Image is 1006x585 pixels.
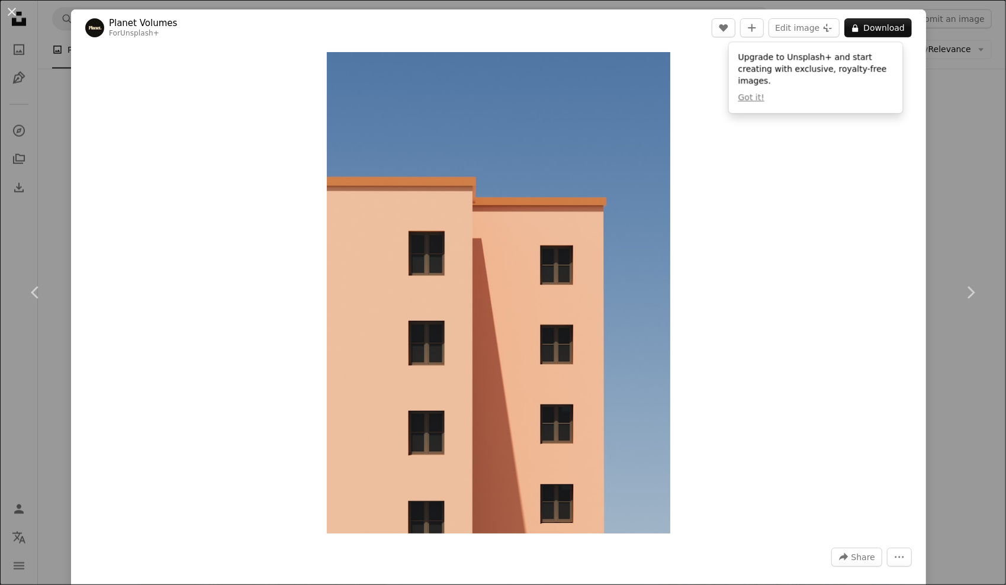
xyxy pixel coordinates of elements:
[85,18,104,37] img: Go to Planet Volumes's profile
[109,17,177,29] a: Planet Volumes
[327,52,671,533] button: Zoom in on this image
[120,29,159,37] a: Unsplash+
[327,52,671,533] img: a tall pink building with a clock on the side of it
[729,42,903,113] div: Upgrade to Unsplash+ and start creating with exclusive, royalty-free images.
[844,18,912,37] button: Download
[738,92,764,104] button: Got it!
[851,548,875,566] span: Share
[831,548,882,567] button: Share this image
[887,548,912,567] button: More Actions
[935,236,1006,349] a: Next
[769,18,840,37] button: Edit image
[740,18,764,37] button: Add to Collection
[712,18,735,37] button: Like
[109,29,177,38] div: For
